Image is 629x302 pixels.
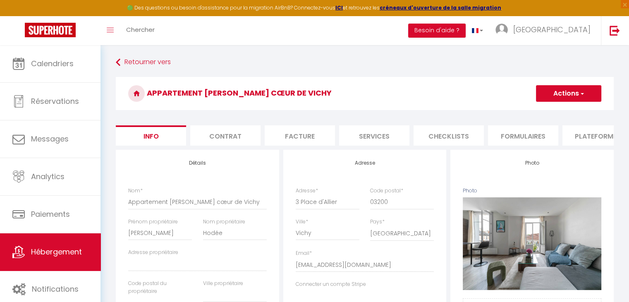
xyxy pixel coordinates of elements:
[116,55,614,70] a: Retourner vers
[380,4,501,11] a: créneaux d'ouverture de la salle migration
[116,77,614,110] h3: Appartement [PERSON_NAME] cœur de Vichy
[370,218,385,226] label: Pays
[32,284,79,294] span: Notifications
[335,4,343,11] a: ICI
[31,171,65,182] span: Analytics
[128,218,178,226] label: Prénom propriétaire
[128,249,178,256] label: Adresse propriétaire
[128,160,267,166] h4: Détails
[203,218,245,226] label: Nom propriétaire
[7,3,31,28] button: Ouvrir le widget de chat LiveChat
[513,24,591,35] span: [GEOGRAPHIC_DATA]
[296,160,434,166] h4: Adresse
[265,125,335,146] li: Facture
[31,209,70,219] span: Paiements
[488,125,558,146] li: Formulaires
[25,23,76,37] img: Super Booking
[128,187,143,195] label: Nom
[296,249,312,257] label: Email
[31,58,74,69] span: Calendriers
[203,280,243,288] label: Ville propriétaire
[296,218,308,226] label: Ville
[463,160,601,166] h4: Photo
[594,265,623,296] iframe: Chat
[463,187,477,195] label: Photo
[370,187,403,195] label: Code postal
[116,125,186,146] li: Info
[31,96,79,106] span: Réservations
[296,280,366,288] label: Connecter un compte Stripe
[408,24,466,38] button: Besoin d'aide ?
[339,125,409,146] li: Services
[120,16,161,45] a: Chercher
[296,187,318,195] label: Adresse
[128,280,192,295] label: Code postal du propriétaire
[489,16,601,45] a: ... [GEOGRAPHIC_DATA]
[414,125,484,146] li: Checklists
[126,25,155,34] span: Chercher
[31,247,82,257] span: Hébergement
[536,85,601,102] button: Actions
[31,134,69,144] span: Messages
[495,24,508,36] img: ...
[610,25,620,36] img: logout
[190,125,261,146] li: Contrat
